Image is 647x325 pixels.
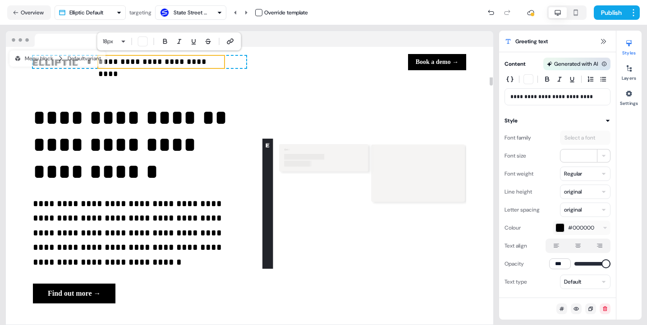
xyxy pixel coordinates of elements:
div: Elliptic Default [69,8,103,17]
div: Menu block [14,54,53,63]
div: original [564,205,582,214]
button: 18px [99,36,121,47]
img: Image [262,104,467,304]
button: Style [505,116,610,125]
div: Opacity [505,257,524,271]
span: Greeting text [515,37,548,46]
div: targeting [129,8,151,17]
div: Regular [564,169,582,178]
button: Find out more → [33,284,115,303]
button: Book a demo → [408,54,466,70]
div: Override template [264,8,308,17]
div: Colour [505,221,521,235]
div: Style [505,116,518,125]
span: #000000 [568,223,594,232]
button: State Street Bank [155,5,226,20]
button: #000000 [553,221,610,235]
div: Generated with AI [554,59,598,68]
div: Font family [505,131,531,145]
div: Letter spacing [505,203,540,217]
img: Browser topbar [6,31,144,47]
button: Layers [616,61,642,81]
div: Content [505,59,526,68]
div: Default [564,277,581,286]
div: original [564,187,582,196]
div: Book a demo → [253,54,467,70]
button: Styles [616,36,642,56]
button: Settings [616,86,642,106]
div: Font weight [505,167,533,181]
button: Overview [7,5,51,20]
div: Default variant [68,54,101,63]
span: 18 px [103,37,113,46]
div: Font size [505,149,526,163]
div: State Street Bank [174,8,210,17]
div: Text type [505,275,527,289]
button: Select a font [560,131,610,145]
div: Find out more → [33,284,237,303]
div: Text align [505,239,527,253]
div: Select a font [563,133,597,142]
button: Publish [594,5,627,20]
div: Line height [505,185,532,199]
